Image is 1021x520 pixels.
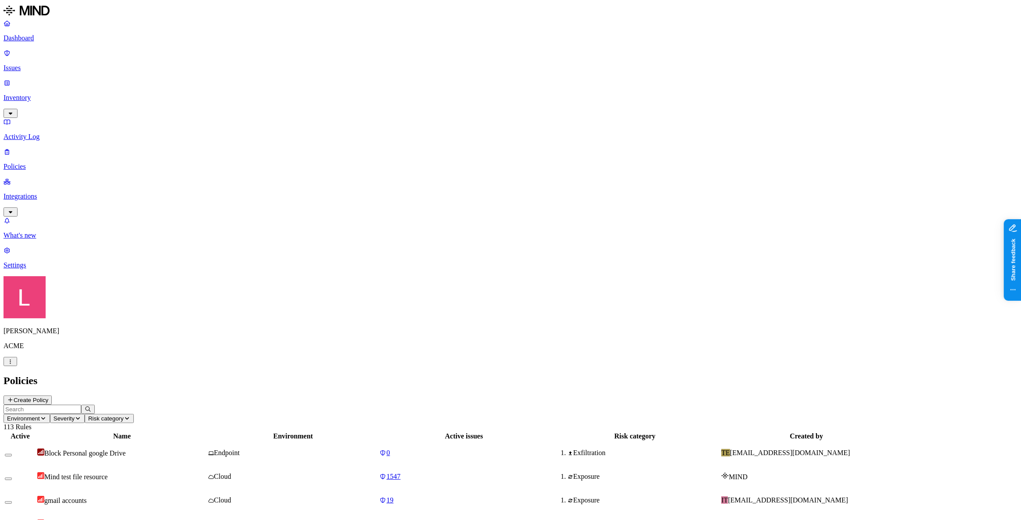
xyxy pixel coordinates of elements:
[4,232,1017,239] p: What's new
[214,449,240,456] span: Endpoint
[4,49,1017,72] a: Issues
[4,246,1017,269] a: Settings
[721,496,728,504] span: IT
[550,432,720,440] div: Risk category
[568,449,720,457] div: Exfiltration
[214,496,231,504] span: Cloud
[4,217,1017,239] a: What's new
[4,79,1017,117] a: Inventory
[37,432,207,440] div: Name
[4,405,81,414] input: Search
[7,415,40,422] span: Environment
[568,473,720,481] div: Exposure
[37,472,44,479] img: severity-high.svg
[721,432,892,440] div: Created by
[380,449,548,457] a: 0
[4,64,1017,72] p: Issues
[4,261,1017,269] p: Settings
[380,496,548,504] a: 19
[4,276,46,318] img: Landen Brown
[4,4,1017,19] a: MIND
[4,118,1017,141] a: Activity Log
[54,415,75,422] span: Severity
[568,496,720,504] div: Exposure
[88,415,124,422] span: Risk category
[380,473,548,481] a: 1547
[728,496,848,504] span: [EMAIL_ADDRESS][DOMAIN_NAME]
[4,192,1017,200] p: Integrations
[37,496,44,503] img: severity-high.svg
[730,449,850,456] span: [EMAIL_ADDRESS][DOMAIN_NAME]
[5,432,36,440] div: Active
[44,449,125,457] span: Block Personal google Drive
[380,432,548,440] div: Active issues
[4,34,1017,42] p: Dashboard
[4,423,32,431] span: 113 Rules
[4,178,1017,215] a: Integrations
[4,163,1017,171] p: Policies
[44,473,107,481] span: Mind test file resource
[4,148,1017,171] a: Policies
[721,472,729,479] img: mind-logo-icon.svg
[214,473,231,480] span: Cloud
[729,473,748,481] span: MIND
[4,133,1017,141] p: Activity Log
[37,449,44,456] img: severity-critical.svg
[208,432,378,440] div: Environment
[387,473,401,480] span: 1547
[387,449,390,456] span: 0
[387,496,394,504] span: 19
[4,375,1017,387] h2: Policies
[721,449,730,456] span: TE
[4,4,50,18] img: MIND
[4,342,1017,350] p: ACME
[44,497,86,504] span: gmail accounts
[4,94,1017,102] p: Inventory
[4,19,1017,42] a: Dashboard
[4,395,52,405] button: Create Policy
